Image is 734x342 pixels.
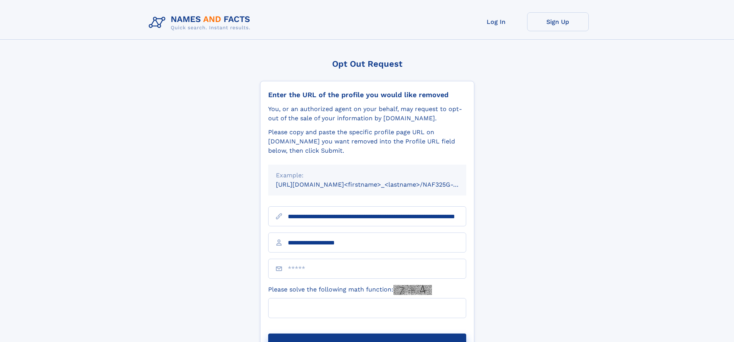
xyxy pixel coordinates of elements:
[268,104,466,123] div: You, or an authorized agent on your behalf, may request to opt-out of the sale of your informatio...
[268,91,466,99] div: Enter the URL of the profile you would like removed
[146,12,257,33] img: Logo Names and Facts
[268,285,432,295] label: Please solve the following math function:
[276,171,459,180] div: Example:
[465,12,527,31] a: Log In
[276,181,481,188] small: [URL][DOMAIN_NAME]<firstname>_<lastname>/NAF325G-xxxxxxxx
[268,128,466,155] div: Please copy and paste the specific profile page URL on [DOMAIN_NAME] you want removed into the Pr...
[260,59,474,69] div: Opt Out Request
[527,12,589,31] a: Sign Up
